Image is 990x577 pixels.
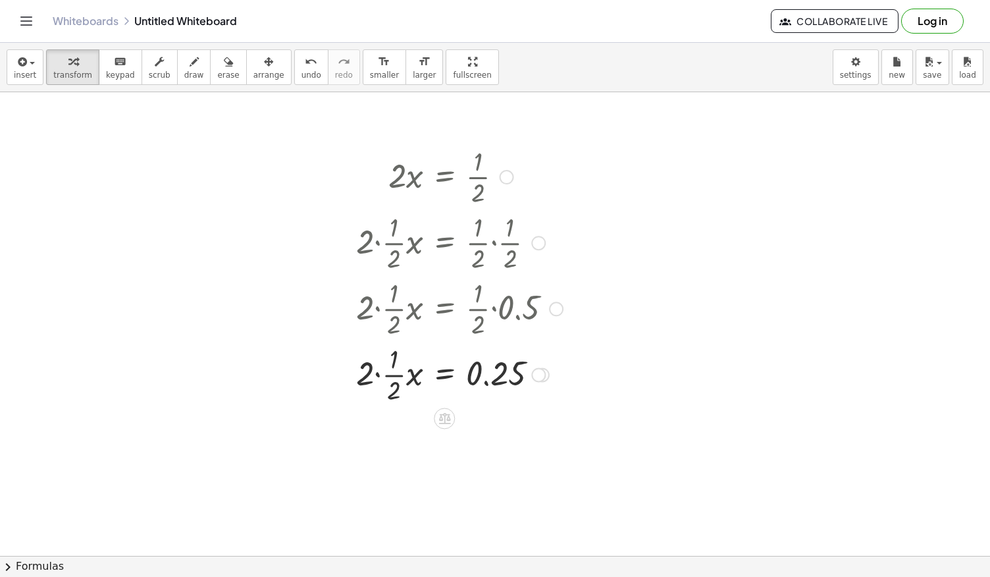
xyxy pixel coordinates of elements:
button: Collaborate Live [771,9,899,33]
span: Collaborate Live [782,15,887,27]
button: Log in [901,9,964,34]
span: new [889,70,905,80]
i: keyboard [114,54,126,70]
span: arrange [253,70,284,80]
button: format_sizesmaller [363,49,406,85]
button: draw [177,49,211,85]
button: transform [46,49,99,85]
button: load [952,49,983,85]
button: erase [210,49,246,85]
span: settings [840,70,872,80]
span: smaller [370,70,399,80]
i: redo [338,54,350,70]
button: keyboardkeypad [99,49,142,85]
span: keypad [106,70,135,80]
button: fullscreen [446,49,498,85]
button: insert [7,49,43,85]
button: settings [833,49,879,85]
button: arrange [246,49,292,85]
button: undoundo [294,49,328,85]
button: format_sizelarger [405,49,443,85]
span: transform [53,70,92,80]
button: Toggle navigation [16,11,37,32]
span: save [923,70,941,80]
span: scrub [149,70,170,80]
a: Whiteboards [53,14,118,28]
div: Apply the same math to both sides of the equation [434,408,455,429]
span: load [959,70,976,80]
span: draw [184,70,204,80]
button: new [881,49,913,85]
button: save [916,49,949,85]
span: undo [301,70,321,80]
span: fullscreen [453,70,491,80]
span: larger [413,70,436,80]
i: format_size [378,54,390,70]
button: redoredo [328,49,360,85]
span: insert [14,70,36,80]
span: redo [335,70,353,80]
i: undo [305,54,317,70]
i: format_size [418,54,430,70]
span: erase [217,70,239,80]
button: scrub [142,49,178,85]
